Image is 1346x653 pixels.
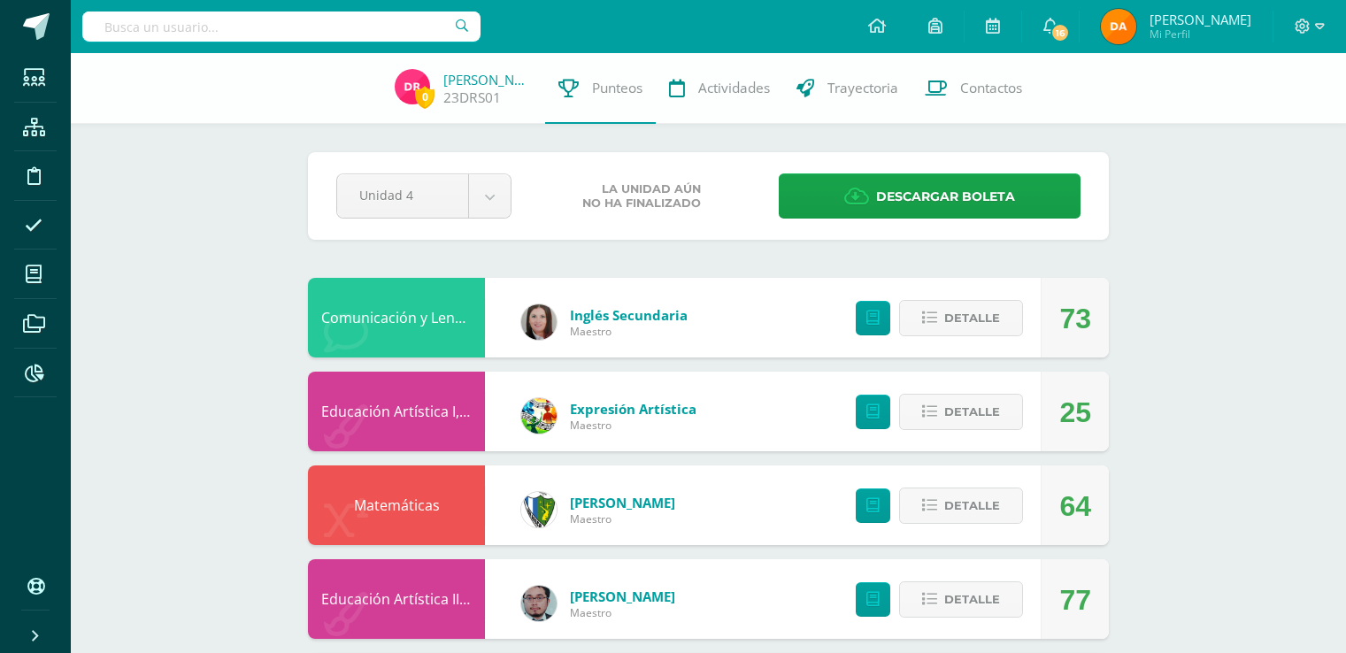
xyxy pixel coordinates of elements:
input: Busca un usuario... [82,12,481,42]
div: 73 [1059,279,1091,358]
a: Comunicación y Lenguaje, Idioma Extranjero Inglés [321,308,660,327]
button: Detalle [899,488,1023,524]
a: Punteos [545,53,656,124]
div: Educación Artística I, Música y Danza [308,372,485,451]
a: Contactos [911,53,1035,124]
span: Detalle [944,583,1000,616]
div: 77 [1059,560,1091,640]
span: Detalle [944,396,1000,428]
div: 64 [1059,466,1091,546]
a: Expresión Artística [570,400,696,418]
span: Actividades [698,79,770,97]
span: Contactos [960,79,1022,97]
img: 5fac68162d5e1b6fbd390a6ac50e103d.png [521,586,557,621]
img: 8af0450cf43d44e38c4a1497329761f3.png [521,304,557,340]
div: Matemáticas [308,465,485,545]
div: Educación Artística II, Artes Plásticas [308,559,485,639]
img: 82a5943632aca8211823fb2e9800a6c1.png [1101,9,1136,44]
a: Trayectoria [783,53,911,124]
button: Detalle [899,581,1023,618]
div: Comunicación y Lenguaje, Idioma Extranjero Inglés [308,278,485,357]
a: [PERSON_NAME] [570,588,675,605]
span: 0 [415,86,435,108]
span: Maestro [570,605,675,620]
span: Descargar boleta [876,175,1015,219]
span: Maestro [570,511,675,526]
button: Detalle [899,394,1023,430]
a: 23DRS01 [443,88,501,107]
a: Inglés Secundaria [570,306,688,324]
div: 25 [1059,373,1091,452]
a: Educación Artística II, Artes Plásticas [321,589,564,609]
span: La unidad aún no ha finalizado [582,182,701,211]
span: Maestro [570,418,696,433]
span: Maestro [570,324,688,339]
span: Mi Perfil [1150,27,1251,42]
a: Descargar boleta [779,173,1081,219]
span: Detalle [944,489,1000,522]
span: Trayectoria [827,79,898,97]
span: 16 [1050,23,1070,42]
a: Actividades [656,53,783,124]
img: d7d6d148f6dec277cbaab50fee73caa7.png [521,492,557,527]
img: 159e24a6ecedfdf8f489544946a573f0.png [521,398,557,434]
button: Detalle [899,300,1023,336]
span: Punteos [592,79,642,97]
a: Matemáticas [354,496,440,515]
span: Detalle [944,302,1000,334]
img: 3983616940a5b1e7c6bf9af454d8a2df.png [395,69,430,104]
a: [PERSON_NAME] [570,494,675,511]
a: Educación Artística I, Música y Danza [321,402,566,421]
a: Unidad 4 [337,174,511,218]
a: [PERSON_NAME] [443,71,532,88]
span: [PERSON_NAME] [1150,11,1251,28]
span: Unidad 4 [359,174,446,216]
